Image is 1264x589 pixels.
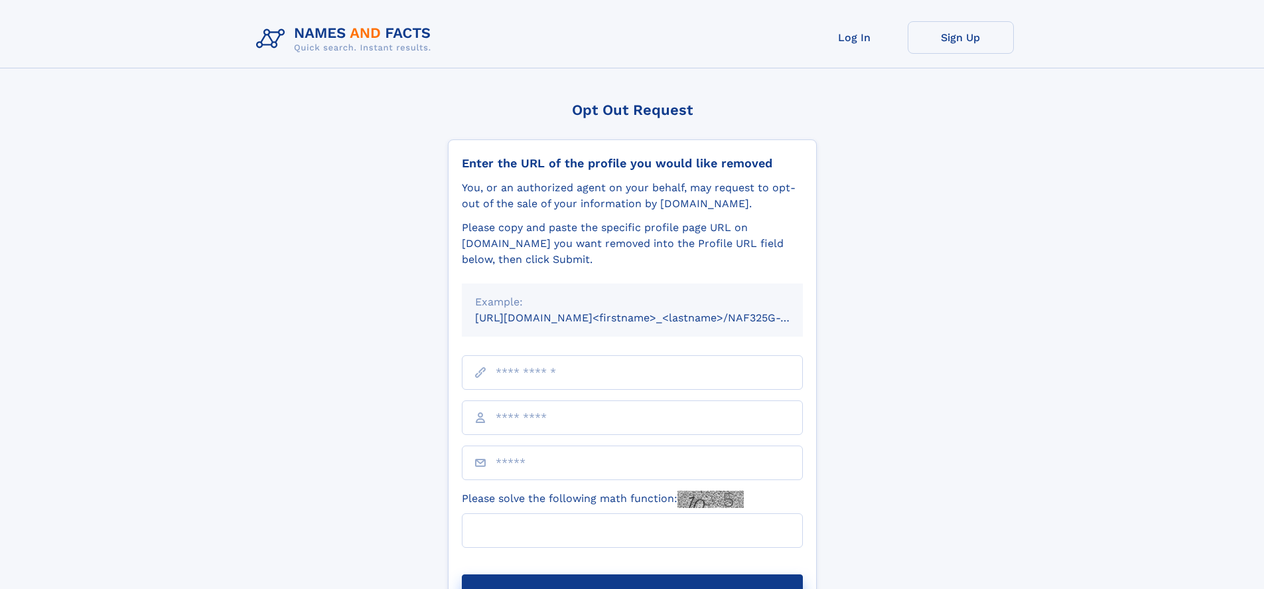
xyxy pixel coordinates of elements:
[251,21,442,57] img: Logo Names and Facts
[462,491,744,508] label: Please solve the following math function:
[802,21,908,54] a: Log In
[462,156,803,171] div: Enter the URL of the profile you would like removed
[475,311,828,324] small: [URL][DOMAIN_NAME]<firstname>_<lastname>/NAF325G-xxxxxxxx
[448,102,817,118] div: Opt Out Request
[475,294,790,310] div: Example:
[908,21,1014,54] a: Sign Up
[462,180,803,212] div: You, or an authorized agent on your behalf, may request to opt-out of the sale of your informatio...
[462,220,803,268] div: Please copy and paste the specific profile page URL on [DOMAIN_NAME] you want removed into the Pr...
